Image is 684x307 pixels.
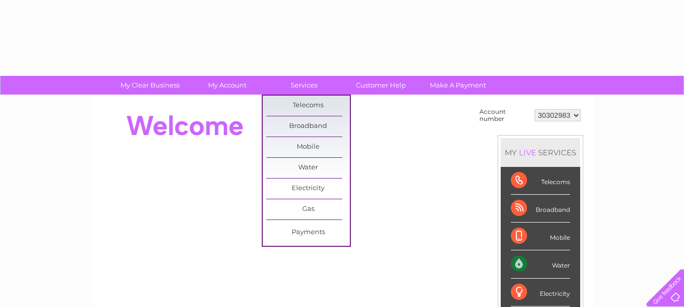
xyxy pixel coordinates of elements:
[511,223,570,250] div: Mobile
[511,279,570,306] div: Electricity
[477,106,532,125] td: Account number
[266,223,350,243] a: Payments
[266,179,350,199] a: Electricity
[266,137,350,157] a: Mobile
[511,195,570,223] div: Broadband
[266,116,350,137] a: Broadband
[185,76,269,95] a: My Account
[339,76,423,95] a: Customer Help
[266,158,350,178] a: Water
[511,167,570,195] div: Telecoms
[108,76,192,95] a: My Clear Business
[416,76,500,95] a: Make A Payment
[262,76,346,95] a: Services
[501,138,580,167] div: MY SERVICES
[517,148,538,157] div: LIVE
[511,250,570,278] div: Water
[266,199,350,220] a: Gas
[266,96,350,116] a: Telecoms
